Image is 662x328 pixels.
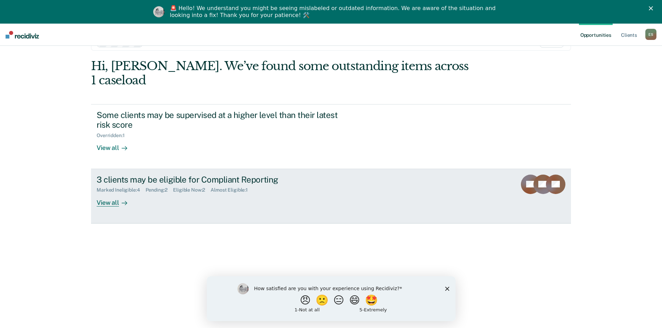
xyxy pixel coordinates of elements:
div: View all [97,138,136,152]
div: View all [97,193,136,207]
div: E S [645,29,656,40]
div: Marked Ineligible : 4 [97,187,145,193]
div: Some clients may be supervised at a higher level than their latest risk score [97,110,341,130]
button: ES [645,29,656,40]
div: Eligible Now : 2 [173,187,211,193]
a: Some clients may be supervised at a higher level than their latest risk scoreOverridden:1View all [91,104,571,169]
div: Overridden : 1 [97,133,130,138]
img: Recidiviz [6,31,39,39]
div: Pending : 2 [146,187,173,193]
div: Close [649,6,656,10]
a: Opportunities [579,24,613,46]
iframe: Survey by Kim from Recidiviz [207,276,456,321]
div: 🚨 Hello! We understand you might be seeing mislabeled or outdated information. We are aware of th... [170,5,498,19]
a: 3 clients may be eligible for Compliant ReportingMarked Ineligible:4Pending:2Eligible Now:2Almost... [91,169,571,224]
img: Profile image for Kim [153,6,164,17]
div: Hi, [PERSON_NAME]. We’ve found some outstanding items across 1 caseload [91,59,475,87]
a: Clients [620,24,638,46]
div: Almost Eligible : 1 [211,187,253,193]
div: 3 clients may be eligible for Compliant Reporting [97,175,341,185]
